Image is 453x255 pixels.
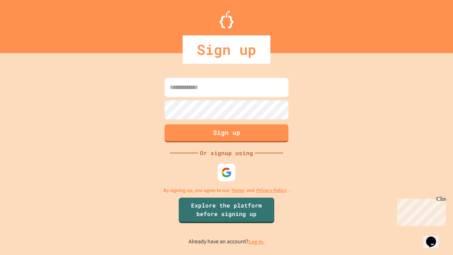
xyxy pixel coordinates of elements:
[165,124,288,142] button: Sign up
[231,187,245,194] a: Terms
[394,196,446,226] iframe: chat widget
[198,149,255,157] div: Or signup using
[248,238,265,245] a: Log in.
[3,3,49,45] div: Chat with us now!Close
[189,237,265,246] p: Already have an account?
[164,187,290,194] p: By signing up, you agree to our and .
[179,198,274,223] a: Explore the platform before signing up
[423,227,446,248] iframe: chat widget
[221,167,232,178] img: google-icon.svg
[219,11,234,28] img: Logo.svg
[183,35,270,64] div: Sign up
[256,187,287,194] a: Privacy Policy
